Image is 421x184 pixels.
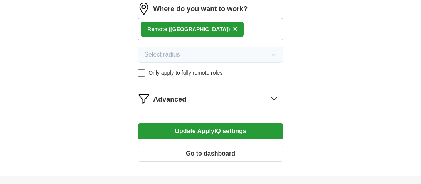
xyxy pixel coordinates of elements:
[138,69,145,77] input: Only apply to fully remote roles
[148,69,222,77] span: Only apply to fully remote roles
[138,47,283,63] button: Select radius
[153,4,248,14] label: Where do you want to work?
[138,92,150,105] img: filter
[144,50,180,59] span: Select radius
[233,23,237,35] button: ×
[138,3,150,15] img: location.png
[138,146,283,162] button: Go to dashboard
[233,25,237,33] span: ×
[138,123,283,139] button: Update ApplyIQ settings
[147,25,230,33] div: Remote ([GEOGRAPHIC_DATA])
[153,94,186,105] span: Advanced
